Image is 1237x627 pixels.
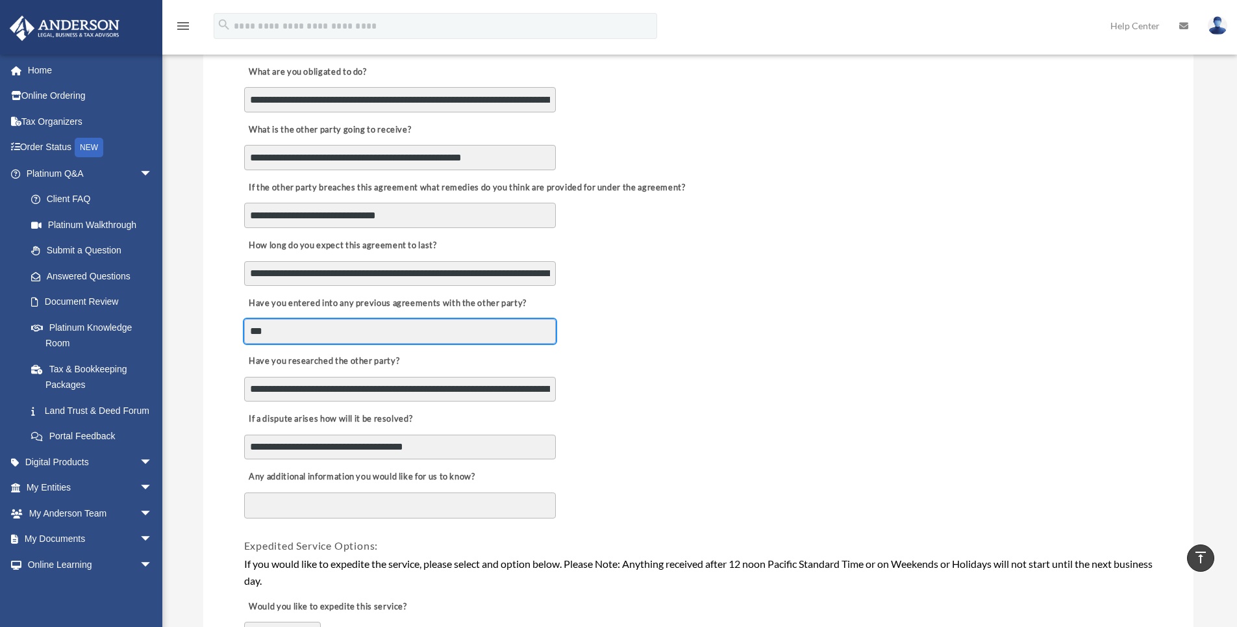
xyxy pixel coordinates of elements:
[140,160,166,187] span: arrow_drop_down
[175,23,191,34] a: menu
[9,449,172,475] a: Digital Productsarrow_drop_down
[244,179,689,197] label: If the other party breaches this agreement what remedies do you think are provided for under the ...
[9,134,172,161] a: Order StatusNEW
[9,109,172,134] a: Tax Organizers
[9,160,172,186] a: Platinum Q&Aarrow_drop_down
[9,500,172,526] a: My Anderson Teamarrow_drop_down
[9,475,172,501] a: My Entitiesarrow_drop_down
[18,212,172,238] a: Platinum Walkthrough
[9,578,172,604] a: Billingarrow_drop_down
[244,539,379,552] span: Expedited Service Options:
[244,468,479,487] label: Any additional information you would like for us to know?
[244,556,1153,589] div: If you would like to expedite the service, please select and option below. Please Note: Anything ...
[9,552,172,578] a: Online Learningarrow_drop_down
[6,16,123,41] img: Anderson Advisors Platinum Portal
[244,353,403,371] label: Have you researched the other party?
[18,238,172,264] a: Submit a Question
[18,398,172,424] a: Land Trust & Deed Forum
[1193,550,1208,565] i: vertical_align_top
[9,57,172,83] a: Home
[9,83,172,109] a: Online Ordering
[244,294,531,313] label: Have you entered into any previous agreements with the other party?
[217,18,231,32] i: search
[18,186,172,212] a: Client FAQ
[9,526,172,552] a: My Documentsarrow_drop_down
[244,598,410,616] label: Would you like to expedite this service?
[1208,16,1227,35] img: User Pic
[244,63,374,81] label: What are you obligated to do?
[1187,544,1214,572] a: vertical_align_top
[140,449,166,476] span: arrow_drop_down
[140,552,166,578] span: arrow_drop_down
[75,138,103,157] div: NEW
[18,263,172,289] a: Answered Questions
[18,314,172,356] a: Platinum Knowledge Room
[244,411,416,429] label: If a dispute arises how will it be resolved?
[140,578,166,604] span: arrow_drop_down
[18,356,172,398] a: Tax & Bookkeeping Packages
[140,526,166,553] span: arrow_drop_down
[140,475,166,502] span: arrow_drop_down
[18,289,166,315] a: Document Review
[175,18,191,34] i: menu
[140,500,166,527] span: arrow_drop_down
[18,424,172,450] a: Portal Feedback
[244,121,415,139] label: What is the other party going to receive?
[244,237,440,255] label: How long do you expect this agreement to last?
